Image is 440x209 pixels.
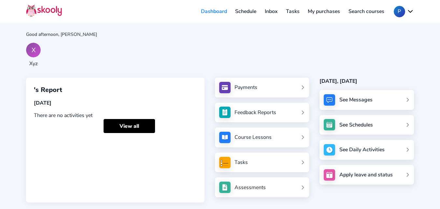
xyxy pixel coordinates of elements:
div: [DATE], [DATE] [319,78,414,85]
a: Tasks [282,6,304,17]
div: [DATE] [34,99,197,107]
a: Search courses [344,6,389,17]
a: Tasks [219,157,305,168]
div: Assessments [234,184,266,191]
div: There are no activities yet [34,112,197,119]
img: Skooly [26,4,62,17]
span: 's Report [34,85,62,94]
a: View all [104,119,155,133]
a: Assessments [219,182,305,193]
button: Pchevron down outline [394,6,414,17]
div: See Schedules [339,121,373,128]
a: Inbox [261,6,282,17]
div: See Messages [339,96,373,103]
div: Good afternoon, [PERSON_NAME] [26,31,414,37]
img: see_atten.jpg [219,107,231,118]
img: schedule.jpg [324,119,335,130]
img: apply_leave.jpg [324,169,335,181]
img: assessments.jpg [219,182,231,193]
a: Apply leave and status [319,165,414,185]
div: Course Lessons [234,134,272,141]
div: See Daily Activities [339,146,385,153]
img: messages.jpg [324,94,335,106]
div: Payments [234,84,257,91]
a: My purchases [304,6,344,17]
img: activity.jpg [324,144,335,156]
a: Payments [219,82,305,93]
a: Schedule [231,6,261,17]
div: Tasks [234,159,248,166]
a: Dashboard [197,6,231,17]
div: Feedback Reports [234,109,276,116]
div: Xyz [26,60,41,67]
img: courses.jpg [219,132,231,143]
div: Apply leave and status [339,171,393,178]
a: See Daily Activities [319,140,414,160]
a: Course Lessons [219,132,305,143]
div: X [26,43,41,57]
img: tasksForMpWeb.png [219,157,231,168]
a: See Schedules [319,115,414,135]
img: payments.jpg [219,82,231,93]
a: Feedback Reports [219,107,305,118]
